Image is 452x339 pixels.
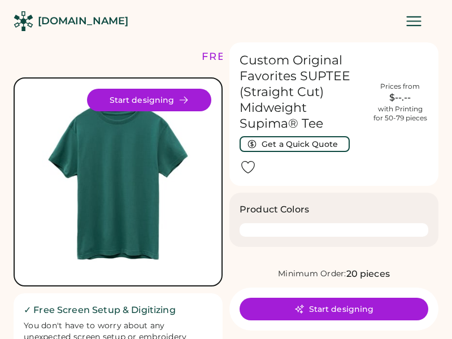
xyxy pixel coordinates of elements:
img: Rendered Logo - Screens [14,11,33,31]
div: FREE SHIPPING [202,49,299,64]
img: Original Favorites SUPTEE Product Image [25,89,211,275]
h3: Product Colors [240,203,309,216]
div: Minimum Order: [278,268,346,280]
div: $--.-- [372,91,428,105]
h1: Custom Original Favorites SUPTEE (Straight Cut) Midweight Supima® Tee [240,53,365,132]
div: Prices from [380,82,420,91]
div: 20 pieces [346,267,390,281]
button: Start designing [240,298,428,320]
div: with Printing for 50-79 pieces [373,105,427,123]
div: SUPTEE Style Image [25,89,211,275]
button: Get a Quick Quote [240,136,350,152]
h2: ✓ Free Screen Setup & Digitizing [24,303,212,317]
button: Start designing [87,89,211,111]
div: [DOMAIN_NAME] [38,14,128,28]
